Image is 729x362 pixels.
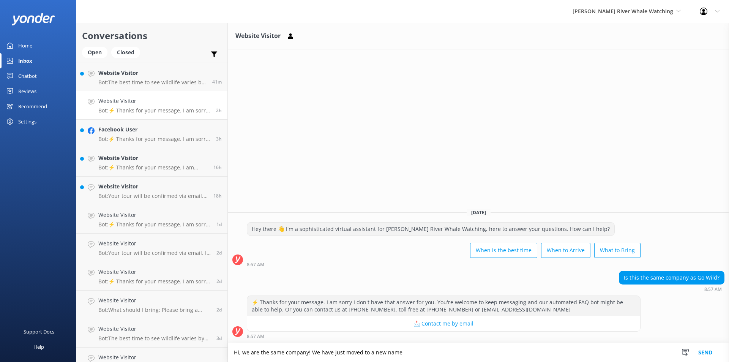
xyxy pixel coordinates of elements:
a: Website VisitorBot:⚡ Thanks for your message. I am sorry I don't have that answer for you. You're... [76,205,227,234]
p: Bot: Your tour will be confirmed via email. If you have any questions or concerns, please feel fr... [98,250,211,256]
h4: Website Visitor [98,211,211,219]
button: What to Bring [594,243,641,258]
span: Sep 19 2025 07:44am (UTC -07:00) America/Tijuana [216,307,222,313]
div: Open [82,47,107,58]
h2: Conversations [82,28,222,43]
span: Sep 19 2025 10:49am (UTC -07:00) America/Tijuana [216,250,222,256]
a: Website VisitorBot:Your tour will be confirmed via email. If you have any questions or concerns, ... [76,177,227,205]
div: Recommend [18,99,47,114]
p: Bot: ⚡ Thanks for your message. I am sorry I don't have that answer for you. You're welcome to ke... [98,107,210,114]
div: Settings [18,114,36,129]
div: Sep 21 2025 08:57am (UTC -07:00) America/Tijuana [247,334,641,339]
span: [DATE] [467,209,491,216]
div: Support Docs [24,324,54,339]
a: Website VisitorBot:The best time to see wildlife varies by species. Transient Orcas can be spotte... [76,63,227,91]
h4: Website Visitor [98,353,211,362]
button: When is the best time [470,243,537,258]
div: Sep 21 2025 08:57am (UTC -07:00) America/Tijuana [247,262,641,267]
p: Bot: ⚡ Thanks for your message. I am sorry I don't have that answer for you. You're welcome to ke... [98,221,211,228]
h4: Website Visitor [98,182,208,191]
div: Inbox [18,53,32,68]
h4: Website Visitor [98,268,211,276]
a: Website VisitorBot:Your tour will be confirmed via email. If you have any questions or concerns, ... [76,234,227,262]
span: Sep 19 2025 11:53am (UTC -07:00) America/Tijuana [216,221,222,228]
h4: Website Visitor [98,97,210,105]
span: Sep 20 2025 04:53pm (UTC -07:00) America/Tijuana [213,193,222,199]
span: Sep 21 2025 07:35am (UTC -07:00) America/Tijuana [216,136,222,142]
button: 📩 Contact me by email [247,316,640,331]
a: Open [82,48,111,56]
h4: Website Visitor [98,69,207,77]
span: Sep 21 2025 08:57am (UTC -07:00) America/Tijuana [216,107,222,114]
strong: 8:57 AM [247,334,264,339]
h4: Website Visitor [98,325,211,333]
div: Is this the same company as Go Wild? [619,271,724,284]
p: Bot: The best time to see wildlife varies by species. Transient Orcas can be spotted year-round, ... [98,79,207,86]
a: Website VisitorBot:⚡ Thanks for your message. I am sorry I don't have that answer for you. You're... [76,148,227,177]
strong: 8:57 AM [704,287,722,292]
span: Sep 19 2025 08:43am (UTC -07:00) America/Tijuana [216,278,222,285]
button: Send [691,343,720,362]
img: yonder-white-logo.png [11,13,55,25]
h4: Facebook User [98,125,210,134]
p: Bot: ⚡ Thanks for your message. I am sorry I don't have that answer for you. You're welcome to ke... [98,136,210,142]
a: Website VisitorBot:⚡ Thanks for your message. I am sorry I don't have that answer for you. You're... [76,91,227,120]
p: Bot: ⚡ Thanks for your message. I am sorry I don't have that answer for you. You're welcome to ke... [98,164,208,171]
a: Website VisitorBot:What should I bring: Please bring a reusable water bottle (we have a water ref... [76,291,227,319]
span: Sep 17 2025 03:04pm (UTC -07:00) America/Tijuana [216,335,222,341]
h4: Website Visitor [98,296,211,305]
p: Bot: Your tour will be confirmed via email. If you have any questions or concerns, please feel fr... [98,193,208,199]
div: ⚡ Thanks for your message. I am sorry I don't have that answer for you. You're welcome to keep me... [247,296,640,316]
span: Sep 20 2025 07:04pm (UTC -07:00) America/Tijuana [213,164,222,171]
span: [PERSON_NAME] River Whale Watching [573,8,673,15]
div: Home [18,38,32,53]
div: Reviews [18,84,36,99]
a: Website VisitorBot:The best time to see wildlife varies by species. Transient Orcas can be spotte... [76,319,227,348]
div: Chatbot [18,68,37,84]
div: Closed [111,47,140,58]
span: Sep 21 2025 10:46am (UTC -07:00) America/Tijuana [212,79,222,85]
div: Hey there 👋 I'm a sophisticated virtual assistant for [PERSON_NAME] River Whale Watching, here to... [247,223,614,236]
a: Facebook UserBot:⚡ Thanks for your message. I am sorry I don't have that answer for you. You're w... [76,120,227,148]
strong: 8:57 AM [247,262,264,267]
h3: Website Visitor [235,31,281,41]
textarea: Hi, we are the same company! We have just moved to a new name [228,343,729,362]
p: Bot: ⚡ Thanks for your message. I am sorry I don't have that answer for you. You're welcome to ke... [98,278,211,285]
p: Bot: What should I bring: Please bring a reusable water bottle (we have a water refill station!),... [98,307,211,313]
p: Bot: The best time to see wildlife varies by species. Transient Orcas can be spotted year-round, ... [98,335,211,342]
div: Help [33,339,44,354]
div: Sep 21 2025 08:57am (UTC -07:00) America/Tijuana [619,286,724,292]
h4: Website Visitor [98,239,211,248]
button: When to Arrive [541,243,590,258]
a: Website VisitorBot:⚡ Thanks for your message. I am sorry I don't have that answer for you. You're... [76,262,227,291]
h4: Website Visitor [98,154,208,162]
a: Closed [111,48,144,56]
